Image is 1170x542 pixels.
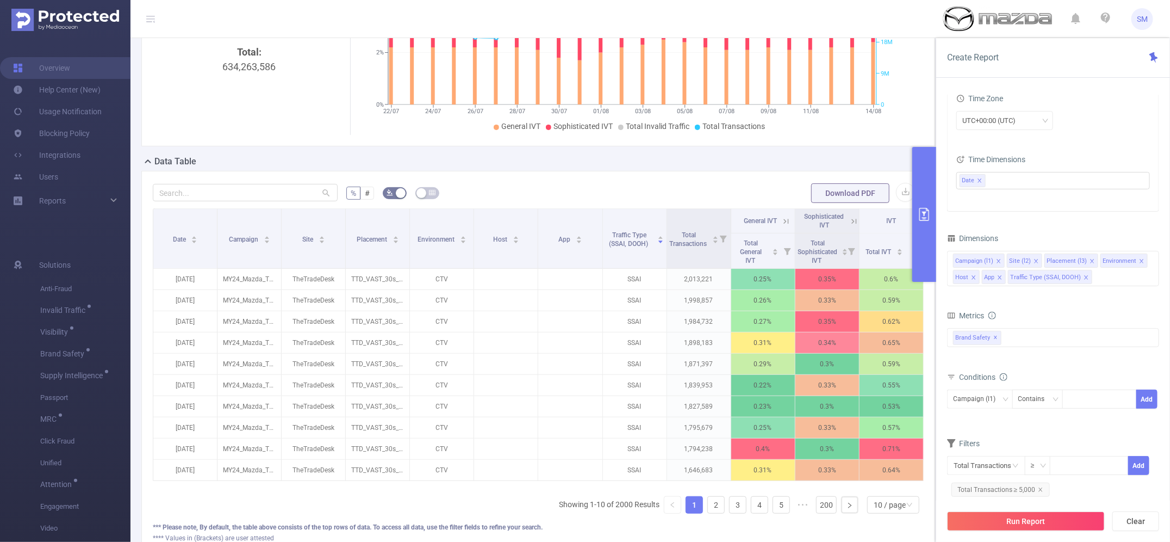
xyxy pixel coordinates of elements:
[947,311,984,320] span: Metrics
[282,332,345,353] p: TheTradeDesk
[988,312,996,319] i: icon: info-circle
[860,290,923,311] p: 0.59%
[217,311,281,332] p: MY24_Mazda_TTD_Video_Offers [231124]
[40,481,76,488] span: Attention
[667,332,731,353] p: 1,898,183
[282,269,345,290] p: TheTradeDesk
[609,231,650,248] span: Traffic Type (SSAI, DOOH)
[667,417,731,438] p: 1,795,679
[282,417,345,438] p: TheTradeDesk
[346,375,409,396] p: TTD_VAST_30s_CTV_AdGroup [8141801]
[866,248,893,256] span: Total IVT
[1100,254,1148,268] li: Environment
[346,396,409,417] p: TTD_VAST_30s_CTV_AdGroup [8141801]
[962,175,974,187] span: Date
[804,213,844,229] span: Sophisticated IVT
[153,396,217,417] p: [DATE]
[667,375,731,396] p: 1,839,953
[667,290,731,311] p: 1,998,857
[794,496,812,514] li: Next 5 Pages
[346,290,409,311] p: TTD_VAST_30s_CTV_AdGroup [8141801]
[153,290,217,311] p: [DATE]
[154,155,196,168] h2: Data Table
[686,496,703,514] li: 1
[860,354,923,374] p: 0.59%
[603,311,667,332] p: SSAI
[731,354,795,374] p: 0.29%
[346,354,409,374] p: TTD_VAST_30s_CTV_AdGroup [8141801]
[816,496,837,514] li: 200
[960,174,986,187] li: Date
[713,235,719,238] i: icon: caret-up
[866,108,881,115] tspan: 14/08
[996,258,1001,265] i: icon: close
[217,354,281,374] p: MY24_Mazda_TTD_Video_Offers [231124]
[418,236,456,243] span: Environment
[731,375,795,396] p: 0.22%
[795,439,859,459] p: 0.3%
[153,375,217,396] p: [DATE]
[40,278,130,300] span: Anti-Fraud
[365,189,370,198] span: #
[1128,456,1149,475] button: Add
[493,236,509,243] span: Host
[13,101,102,122] a: Usage Notification
[153,439,217,459] p: [DATE]
[13,57,70,79] a: Overview
[264,235,270,241] div: Sort
[153,269,217,290] p: [DATE]
[1034,258,1039,265] i: icon: close
[509,108,525,115] tspan: 28/07
[955,254,993,268] div: Campaign (l1)
[410,396,474,417] p: CTV
[707,496,725,514] li: 2
[40,387,130,409] span: Passport
[860,269,923,290] p: 0.6%
[13,144,80,166] a: Integrations
[357,236,389,243] span: Placement
[874,497,906,513] div: 10 / page
[217,396,281,417] p: MY24_Mazda_TTD_Video_Offers [231124]
[886,217,896,225] span: IVT
[664,496,681,514] li: Previous Page
[780,233,795,268] i: Filter menu
[282,375,345,396] p: TheTradeDesk
[467,108,483,115] tspan: 26/07
[302,236,315,243] span: Site
[553,122,613,131] span: Sophisticated IVT
[153,332,217,353] p: [DATE]
[731,311,795,332] p: 0.27%
[802,108,818,115] tspan: 11/08
[603,375,667,396] p: SSAI
[460,235,466,241] div: Sort
[282,354,345,374] p: TheTradeDesk
[860,417,923,438] p: 0.57%
[947,52,999,63] span: Create Report
[264,235,270,238] i: icon: caret-up
[410,375,474,396] p: CTV
[282,396,345,417] p: TheTradeDesk
[346,439,409,459] p: TTD_VAST_30s_CTV_AdGroup [8141801]
[1003,396,1009,404] i: icon: down
[40,328,72,336] span: Visibility
[217,460,281,481] p: MY24_Mazda_TTD_Video_Offers [231124]
[667,354,731,374] p: 1,871,397
[157,45,341,227] div: 634,263,586
[897,247,903,254] div: Sort
[217,439,281,459] p: MY24_Mazda_TTD_Video_Offers [231124]
[217,332,281,353] p: MY24_Mazda_TTD_Video_Offers [231124]
[713,239,719,242] i: icon: caret-down
[657,235,663,238] i: icon: caret-up
[346,311,409,332] p: TTD_VAST_30s_CTV_AdGroup [8141801]
[908,233,923,268] i: Filter menu
[953,270,980,284] li: Host
[795,290,859,311] p: 0.33%
[702,122,765,131] span: Total Transactions
[982,270,1006,284] li: App
[393,235,399,238] i: icon: caret-up
[951,483,1050,497] span: Total Transactions ≥ 5,000
[881,39,893,46] tspan: 18M
[947,439,980,448] span: Filters
[1103,254,1136,268] div: Environment
[731,332,795,353] p: 0.31%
